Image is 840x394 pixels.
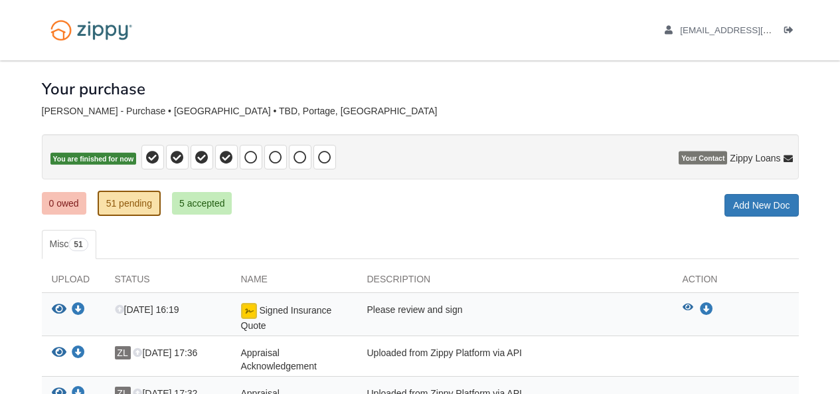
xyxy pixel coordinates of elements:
[42,13,141,47] img: Logo
[68,238,88,251] span: 51
[679,151,727,165] span: Your Contact
[42,272,105,292] div: Upload
[241,347,317,371] span: Appraisal Acknowledgement
[730,151,780,165] span: Zippy Loans
[98,191,161,216] a: 51 pending
[72,348,85,359] a: Download Appraisal Acknowledgement
[50,153,137,165] span: You are finished for now
[42,80,145,98] h1: Your purchase
[115,346,131,359] span: ZL
[683,303,693,316] button: View Signed Insurance Quote
[357,303,673,332] div: Please review and sign
[700,304,713,315] a: Download Signed Insurance Quote
[241,305,332,331] span: Signed Insurance Quote
[680,25,832,35] span: johnwitherow6977@gmail.com
[72,305,85,316] a: Download Signed Insurance Quote
[673,272,799,292] div: Action
[784,25,799,39] a: Log out
[724,194,799,217] a: Add New Doc
[133,347,197,358] span: [DATE] 17:36
[42,230,96,259] a: Misc
[665,25,833,39] a: edit profile
[231,272,357,292] div: Name
[52,303,66,317] button: View Signed Insurance Quote
[115,304,179,315] span: [DATE] 16:19
[42,192,86,215] a: 0 owed
[105,272,231,292] div: Status
[52,346,66,360] button: View Appraisal Acknowledgement
[241,303,257,319] img: Document fully signed
[42,106,799,117] div: [PERSON_NAME] - Purchase • [GEOGRAPHIC_DATA] • TBD, Portage, [GEOGRAPHIC_DATA]
[172,192,232,215] a: 5 accepted
[357,346,673,373] div: Uploaded from Zippy Platform via API
[357,272,673,292] div: Description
